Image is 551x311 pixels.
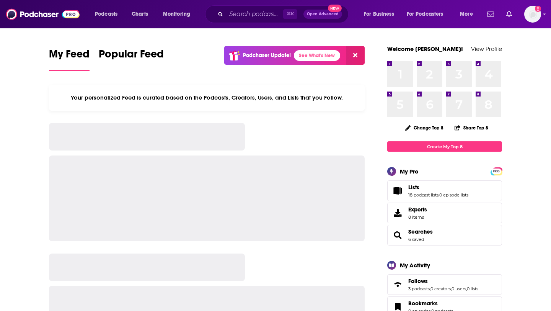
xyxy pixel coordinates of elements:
a: 0 episode lists [439,192,468,198]
a: My Feed [49,47,90,71]
a: Charts [127,8,153,20]
span: , [466,286,467,291]
span: New [328,5,342,12]
input: Search podcasts, credits, & more... [226,8,283,20]
a: Searches [390,230,405,241]
a: Bookmarks [408,300,453,307]
a: Follows [390,279,405,290]
span: Lists [387,180,502,201]
img: User Profile [524,6,541,23]
span: Exports [408,206,427,213]
div: My Pro [400,168,419,175]
span: My Feed [49,47,90,65]
button: Change Top 8 [401,123,448,133]
a: 6 saved [408,237,424,242]
button: open menu [359,8,404,20]
span: For Business [364,9,394,20]
svg: Add a profile image [535,6,541,12]
button: open menu [90,8,127,20]
span: Monitoring [163,9,190,20]
a: Create My Top 8 [387,141,502,152]
span: Searches [387,225,502,246]
a: Lists [390,185,405,196]
div: My Activity [400,262,430,269]
span: Open Advanced [307,12,339,16]
span: Follows [387,274,502,295]
a: 3 podcasts [408,286,430,291]
button: Open AdvancedNew [303,10,342,19]
span: Logged in as megcassidy [524,6,541,23]
span: , [451,286,452,291]
button: Show profile menu [524,6,541,23]
a: Popular Feed [99,47,164,71]
a: Welcome [PERSON_NAME]! [387,45,463,52]
span: Bookmarks [408,300,438,307]
button: open menu [455,8,483,20]
button: open menu [158,8,200,20]
a: 0 users [452,286,466,291]
span: , [439,192,439,198]
span: , [430,286,430,291]
span: Exports [390,208,405,218]
span: ⌘ K [283,9,297,19]
span: 8 items [408,214,427,220]
a: 0 lists [467,286,478,291]
div: Your personalized Feed is curated based on the Podcasts, Creators, Users, and Lists that you Follow. [49,85,365,111]
span: More [460,9,473,20]
span: Popular Feed [99,47,164,65]
span: Charts [132,9,148,20]
a: View Profile [471,45,502,52]
a: Lists [408,184,468,191]
a: Show notifications dropdown [503,8,515,21]
a: Show notifications dropdown [484,8,497,21]
span: Lists [408,184,419,191]
img: Podchaser - Follow, Share and Rate Podcasts [6,7,80,21]
a: See What's New [294,50,340,61]
div: Search podcasts, credits, & more... [212,5,356,23]
span: Podcasts [95,9,117,20]
p: Podchaser Update! [243,52,291,59]
span: Follows [408,278,428,285]
button: open menu [402,8,455,20]
span: For Podcasters [407,9,443,20]
a: Searches [408,228,433,235]
button: Share Top 8 [454,120,489,135]
a: Follows [408,278,478,285]
a: 18 podcast lists [408,192,439,198]
a: Exports [387,203,502,223]
a: 0 creators [430,286,451,291]
a: PRO [492,168,501,174]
